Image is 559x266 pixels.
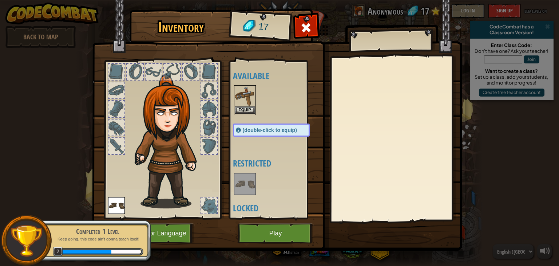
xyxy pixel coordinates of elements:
h4: Locked [233,203,324,213]
span: (double-click to equip) [243,127,297,133]
button: Equip [235,106,255,114]
img: portrait.png [235,174,255,194]
img: hair_f2.png [131,74,210,208]
img: trophy.png [10,224,43,257]
h4: Restricted [233,159,324,168]
p: Keep going, this code ain't gonna teach itself! [52,236,143,242]
img: portrait.png [235,86,255,106]
div: Completed 1 Level [52,226,143,236]
h4: Available [233,71,324,81]
img: portrait.png [108,197,125,214]
span: 2 [53,247,63,257]
h1: Inventory [135,19,227,35]
span: 17 [258,20,269,34]
button: Play [238,223,314,243]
